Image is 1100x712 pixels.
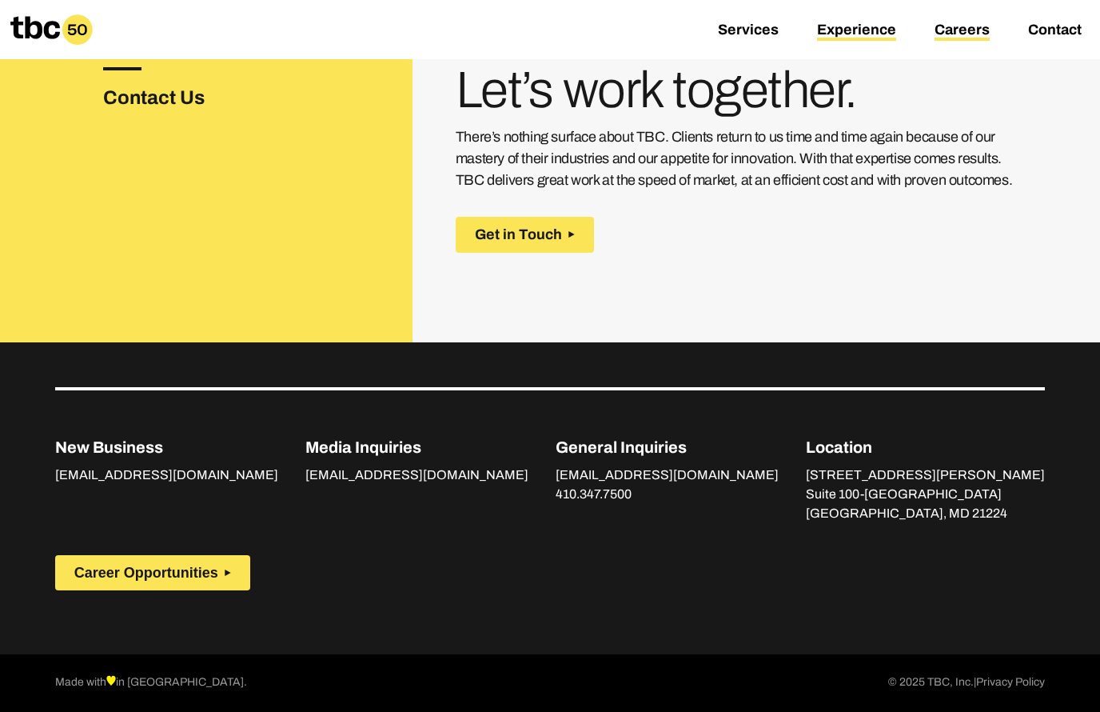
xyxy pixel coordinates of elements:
[806,435,1045,459] p: Location
[556,435,779,459] p: General Inquiries
[55,435,278,459] p: New Business
[305,435,528,459] p: Media Inquiries
[55,555,250,591] button: Career Opportunities
[888,674,1045,693] p: © 2025 TBC, Inc.
[806,485,1045,504] p: Suite 100-[GEOGRAPHIC_DATA]
[55,674,247,693] p: Made with in [GEOGRAPHIC_DATA].
[103,83,257,112] h3: Contact Us
[718,22,779,41] a: Services
[935,22,990,41] a: Careers
[974,676,976,688] span: |
[305,468,528,486] a: [EMAIL_ADDRESS][DOMAIN_NAME]
[976,674,1045,693] a: Privacy Policy
[1028,22,1082,41] a: Contact
[806,504,1045,523] p: [GEOGRAPHIC_DATA], MD 21224
[55,468,278,486] a: [EMAIL_ADDRESS][DOMAIN_NAME]
[475,226,562,243] span: Get in Touch
[456,67,1014,114] h3: Let’s work together.
[556,468,779,486] a: [EMAIL_ADDRESS][DOMAIN_NAME]
[456,126,1014,191] p: There’s nothing surface about TBC. Clients return to us time and time again because of our master...
[456,217,594,253] button: Get in Touch
[817,22,896,41] a: Experience
[806,466,1045,485] p: [STREET_ADDRESS][PERSON_NAME]
[74,565,218,582] span: Career Opportunities
[556,487,632,505] a: 410.347.7500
